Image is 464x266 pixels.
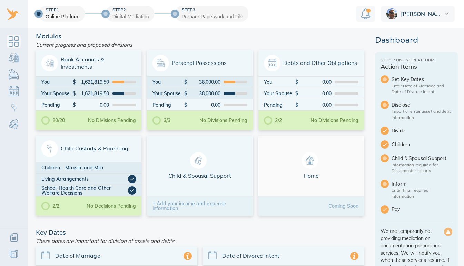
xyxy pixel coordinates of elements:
[392,83,452,95] p: Enter Date of Marriage and Date of Divorce Intent
[152,102,184,107] div: Pending
[386,8,397,19] img: ee2a253455b5a1643214f6bbf30279a1
[73,80,76,85] div: $
[41,55,136,71] span: Bank Accounts & Investments
[36,50,141,130] a: Bank Accounts & InvestmentsYou$1,621,819.50Your Spouse$1,621,819.50Pending$0.0020/20No Divisions ...
[392,206,452,213] span: Pay
[299,80,332,85] div: 0.00
[310,118,358,123] div: No Divisions Pending
[264,80,295,85] div: You
[361,8,371,19] img: Notification
[55,252,184,260] span: Date of Marriage
[222,252,351,260] span: Date of Divorce Intent
[392,101,452,108] span: Disclose
[7,230,21,244] a: Additional Information
[182,7,243,13] div: Step 3
[295,80,299,85] div: $
[7,35,21,48] a: Dashboard
[147,136,253,216] a: Child & Spousal Support+ Add your income and expense information
[264,102,295,107] div: Pending
[41,140,136,157] span: Child Custody & Parenting
[184,102,188,107] div: $
[147,196,253,216] div: + Add your income and expense information
[36,136,141,216] a: Child Custody & ParentingChildrenMaksim and MilaLiving ArrangementsSchool, Health Care and Other ...
[381,58,452,62] div: Step 1: Online Platform
[152,55,247,71] span: Personal Possessions
[7,68,21,81] a: Personal Possessions
[7,51,21,65] a: Bank Accounts & Investments
[33,229,367,236] div: Key Dates
[87,204,136,208] div: No Decisions Pending
[33,39,367,50] div: Current progress and proposed divisions
[73,102,76,107] div: $
[401,11,443,17] span: [PERSON_NAME]
[76,91,109,96] div: 1,621,819.50
[112,13,149,20] div: Digital Mediation
[33,236,367,246] div: These dates are important for division of assets and debts
[328,204,358,208] div: Coming Soon
[182,13,243,20] div: Prepare Paperwork and File
[147,50,253,130] a: Personal PossessionsYou$38,000.00Your Spouse$38,000.00Pending$0.003/3No Divisions Pending
[264,91,295,96] div: Your Spouse
[41,186,128,195] div: School, Health Care and Other Welfare Decisions
[7,117,21,131] a: Child & Spousal Support
[41,102,73,107] div: Pending
[392,180,452,187] span: Inform
[264,116,282,125] div: 2/2
[184,80,188,85] div: $
[187,80,220,85] div: 38,000.00
[184,91,188,96] div: $
[187,102,220,107] div: 0.00
[112,7,149,13] div: Step 2
[152,80,184,85] div: You
[295,91,299,96] div: $
[392,187,452,199] p: Enter final required information
[381,63,452,70] div: Action Items
[299,91,332,96] div: 0.00
[41,175,128,183] div: Living Arrangements
[375,36,458,44] div: Dashboard
[46,13,80,20] div: Online Platform
[392,155,452,162] span: Child & Spousal Support
[41,165,65,170] div: Children
[187,91,220,96] div: 38,000.00
[46,7,80,13] div: Step 1
[88,118,136,123] div: No Divisions Pending
[76,80,109,85] div: 1,621,819.50
[392,76,452,83] span: Set Key Dates
[392,162,452,174] p: Information required for Dissomaster reports
[295,102,299,107] div: $
[264,152,358,179] span: Home
[41,116,65,125] div: 20/20
[445,13,449,15] img: dropdown.svg
[152,116,170,125] div: 3/3
[7,84,21,98] a: Debts & Obligations
[73,91,76,96] div: $
[152,152,247,179] span: Child & Spousal Support
[199,118,247,123] div: No Divisions Pending
[76,102,109,107] div: 0.00
[299,102,332,107] div: 0.00
[392,141,452,148] span: Children
[392,108,452,120] p: Import or enter asset and debt information
[41,91,73,96] div: Your Spouse
[7,247,21,261] a: Resources
[258,136,364,216] a: HomeComing Soon
[65,165,136,170] div: Maksim and Mila
[7,101,21,115] a: Child Custody & Parenting
[152,91,184,96] div: Your Spouse
[41,202,59,210] div: 2/2
[33,33,367,39] div: Modules
[392,127,452,134] span: Divide
[264,55,358,71] span: Debts and Other Obligations
[258,50,364,130] a: Debts and Other ObligationsYou$0.00Your Spouse$0.00Pending$0.002/2No Divisions Pending
[41,80,73,85] div: You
